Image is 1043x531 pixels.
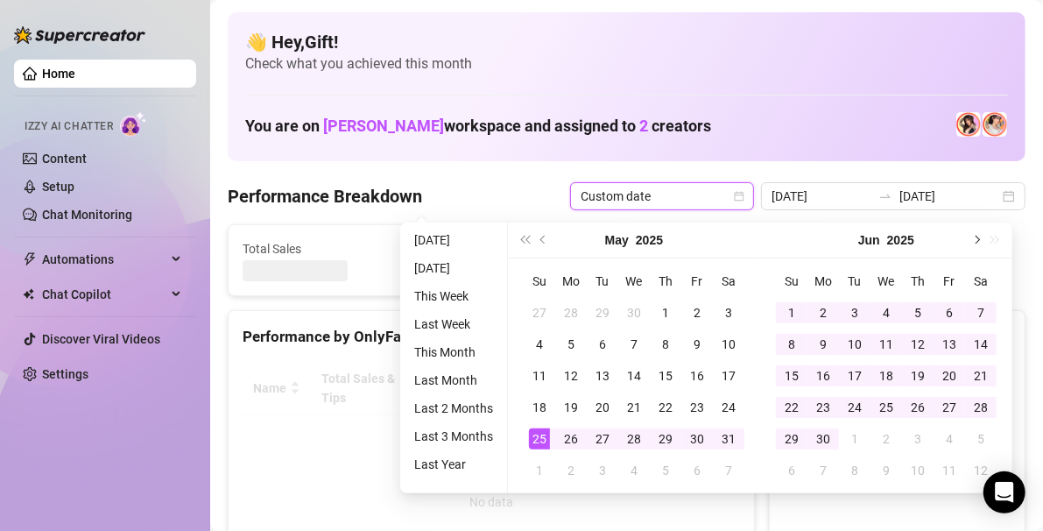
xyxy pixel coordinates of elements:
div: 22 [781,397,802,418]
div: 2 [687,302,708,323]
th: Th [650,265,681,297]
li: This Month [407,342,500,363]
span: Check what you achieved this month [245,54,1008,74]
td: 2025-05-15 [650,360,681,392]
div: Open Intercom Messenger [983,471,1025,513]
div: 4 [939,428,960,450]
td: 2025-05-11 [524,360,555,392]
div: 24 [844,397,865,418]
div: 3 [718,302,739,323]
div: 2 [813,302,834,323]
div: 21 [970,365,991,386]
div: 16 [687,365,708,386]
div: 14 [624,365,645,386]
td: 2025-06-02 [807,297,839,329]
td: 2025-04-29 [587,297,618,329]
th: Mo [807,265,839,297]
div: 4 [876,302,897,323]
div: 13 [592,365,613,386]
td: 2025-07-07 [807,455,839,486]
button: Choose a month [858,223,880,258]
td: 2025-06-16 [807,360,839,392]
div: 2 [560,460,581,481]
span: 2 [639,117,648,135]
div: 28 [624,428,645,450]
td: 2025-06-07 [965,297,997,329]
li: Last Week [407,314,500,335]
div: 5 [907,302,928,323]
th: We [870,265,902,297]
div: 12 [907,334,928,355]
h4: 👋 Hey, Gift ! [245,30,1008,54]
span: Izzy AI Chatter [25,118,113,135]
td: 2025-05-25 [524,423,555,455]
td: 2025-05-26 [555,423,587,455]
li: [DATE] [407,230,500,251]
td: 2025-05-22 [650,392,681,423]
td: 2025-06-17 [839,360,870,392]
div: 4 [624,460,645,481]
td: 2025-04-28 [555,297,587,329]
div: 5 [970,428,991,450]
div: 27 [939,397,960,418]
td: 2025-05-01 [650,297,681,329]
a: Chat Monitoring [42,208,132,222]
td: 2025-06-30 [807,423,839,455]
td: 2025-06-02 [555,455,587,486]
button: Choose a year [887,223,914,258]
div: 9 [687,334,708,355]
h1: You are on workspace and assigned to creators [245,117,711,136]
li: [DATE] [407,258,500,279]
li: Last Year [407,454,500,475]
td: 2025-05-27 [587,423,618,455]
img: Chat Copilot [23,288,34,301]
td: 2025-06-22 [776,392,807,423]
div: 28 [970,397,991,418]
div: 1 [655,302,676,323]
div: 10 [907,460,928,481]
div: 3 [592,460,613,481]
td: 2025-07-02 [870,423,902,455]
button: Choose a year [636,223,663,258]
td: 2025-07-06 [776,455,807,486]
div: 3 [844,302,865,323]
td: 2025-05-12 [555,360,587,392]
td: 2025-06-01 [524,455,555,486]
a: Settings [42,367,88,381]
span: Custom date [581,183,743,209]
td: 2025-07-05 [965,423,997,455]
td: 2025-07-12 [965,455,997,486]
div: 29 [592,302,613,323]
span: to [878,189,892,203]
div: 22 [655,397,676,418]
div: 8 [781,334,802,355]
td: 2025-05-18 [524,392,555,423]
td: 2025-06-06 [934,297,965,329]
div: 3 [907,428,928,450]
td: 2025-06-14 [965,329,997,360]
td: 2025-05-23 [681,392,713,423]
td: 2025-05-30 [681,423,713,455]
span: Automations [42,245,166,273]
td: 2025-05-17 [713,360,744,392]
div: 11 [529,365,550,386]
th: Fr [934,265,965,297]
div: 20 [592,397,613,418]
div: 8 [844,460,865,481]
div: 19 [560,397,581,418]
div: 7 [813,460,834,481]
td: 2025-06-09 [807,329,839,360]
div: 10 [844,334,865,355]
th: Fr [681,265,713,297]
div: 30 [813,428,834,450]
span: swap-right [878,189,892,203]
td: 2025-06-26 [902,392,934,423]
img: AI Chatter [120,111,147,137]
td: 2025-06-29 [776,423,807,455]
div: 1 [781,302,802,323]
div: 18 [529,397,550,418]
span: calendar [734,191,744,202]
div: 6 [781,460,802,481]
td: 2025-06-11 [870,329,902,360]
td: 2025-06-12 [902,329,934,360]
